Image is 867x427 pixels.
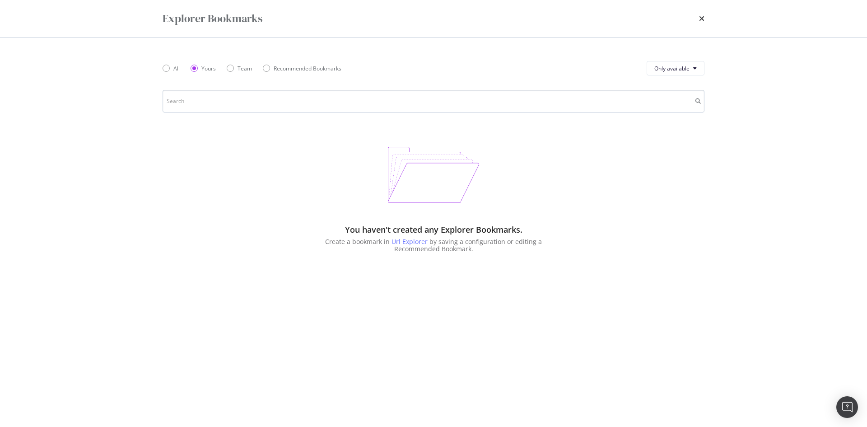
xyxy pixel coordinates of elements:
input: Search [163,90,704,113]
div: Yours [191,65,216,72]
div: Recommended Bookmarks [274,65,341,72]
div: All [173,65,180,72]
button: Only available [647,61,704,75]
div: Recommended Bookmarks [263,65,341,72]
div: Explorer Bookmarks [163,11,262,26]
div: You haven't created any Explorer Bookmarks. [345,225,522,235]
div: Yours [201,65,216,72]
div: times [699,11,704,26]
div: Open Intercom Messenger [836,396,858,418]
div: Team [227,65,252,72]
div: Team [238,65,252,72]
span: Only available [654,65,690,72]
a: Url Explorer [392,237,429,246]
img: BLvG-C8o.png [388,147,479,203]
div: Create a bookmark in by saving a configuration or editing a Recommended Bookmark. [318,238,549,253]
div: All [163,65,180,72]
